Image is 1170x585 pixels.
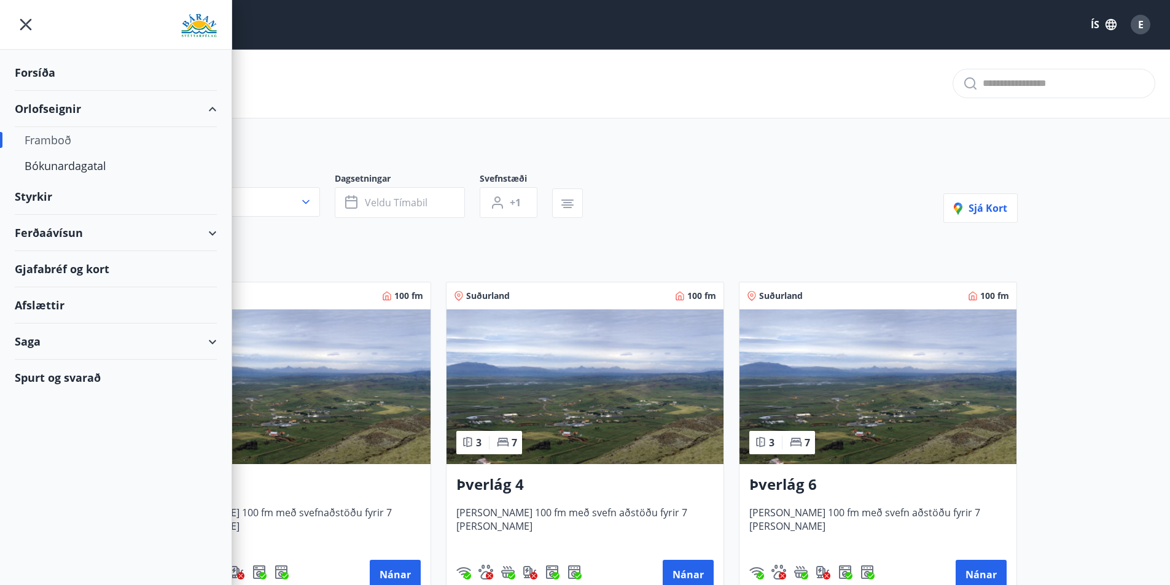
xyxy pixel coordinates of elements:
div: Styrkir [15,179,217,215]
img: union_logo [181,14,217,38]
span: 7 [512,436,517,449]
div: Þvottavél [252,565,267,579]
span: 100 fm [687,290,716,302]
div: Þurrkari [860,565,875,579]
img: Dl16BY4EX9PAW649lg1C3oBuIaAsR6QVDQBO2cTm.svg [838,565,852,579]
div: Hleðslustöð fyrir rafbíla [523,565,537,579]
img: hddCLTAnxqFUMr1fxmbGG8zWilo2syolR0f9UjPn.svg [567,565,582,579]
img: Paella dish [447,309,723,464]
span: [PERSON_NAME] 100 fm með svefn aðstöðu fyrir 7 [PERSON_NAME] [456,506,714,546]
div: Þurrkari [274,565,289,579]
h3: Þverlág 2 [163,474,421,496]
img: nH7E6Gw2rvWFb8XaSdRp44dhkQaj4PJkOoRYItBQ.svg [523,565,537,579]
div: Hleðslustöð fyrir rafbíla [230,565,244,579]
img: hddCLTAnxqFUMr1fxmbGG8zWilo2syolR0f9UjPn.svg [274,565,289,579]
img: Paella dish [739,309,1016,464]
div: Afslættir [15,287,217,323]
div: Orlofseignir [15,91,217,127]
button: E [1126,10,1155,39]
span: Suðurland [759,290,803,302]
button: ÍS [1084,14,1123,36]
h3: Þverlág 4 [456,474,714,496]
span: 100 fm [394,290,423,302]
div: Forsíða [15,55,217,91]
div: Þurrkari [567,565,582,579]
img: Paella dish [154,309,431,464]
button: Allt [153,187,320,217]
span: [PERSON_NAME] 100 fm með svefn aðstöðu fyrir 7 [PERSON_NAME] [749,506,1007,546]
img: h89QDIuHlAdpqTriuIvuEWkTH976fOgBEOOeu1mi.svg [501,565,515,579]
div: Spurt og svarað [15,360,217,395]
span: Dagsetningar [335,172,480,187]
div: Þvottavél [838,565,852,579]
img: Dl16BY4EX9PAW649lg1C3oBuIaAsR6QVDQBO2cTm.svg [545,565,560,579]
span: 7 [805,436,810,449]
span: 3 [769,436,774,449]
span: +1 [510,196,521,209]
button: +1 [480,187,537,218]
img: nH7E6Gw2rvWFb8XaSdRp44dhkQaj4PJkOoRYItBQ.svg [230,565,244,579]
div: Heitur pottur [794,565,808,579]
button: Sjá kort [943,193,1018,223]
img: Dl16BY4EX9PAW649lg1C3oBuIaAsR6QVDQBO2cTm.svg [252,565,267,579]
div: Þráðlaust net [456,565,471,579]
span: Svefnstæði [480,172,552,187]
span: Sjá kort [954,201,1007,215]
span: 3 [476,436,482,449]
span: Suðurland [466,290,510,302]
div: Ferðaávísun [15,215,217,251]
img: hddCLTAnxqFUMr1fxmbGG8zWilo2syolR0f9UjPn.svg [860,565,875,579]
div: Saga [15,323,217,360]
div: Framboð [25,127,207,153]
div: Gæludýr [771,565,786,579]
div: Heitur pottur [501,565,515,579]
span: E [1138,18,1144,31]
img: HJRyFFsYp6qjeUYhR4dAD8CaCEsnIFYZ05miwXoh.svg [749,565,764,579]
span: [PERSON_NAME] 100 fm með svefnaðstöðu fyrir 7 [PERSON_NAME] [163,506,421,546]
span: Veldu tímabil [365,196,427,209]
img: nH7E6Gw2rvWFb8XaSdRp44dhkQaj4PJkOoRYItBQ.svg [816,565,830,579]
div: Þráðlaust net [749,565,764,579]
div: Gæludýr [478,565,493,579]
span: Svæði [153,172,335,187]
img: pxcaIm5dSOV3FS4whs1soiYWTwFQvksT25a9J10C.svg [771,565,786,579]
h3: Þverlág 6 [749,474,1007,496]
img: pxcaIm5dSOV3FS4whs1soiYWTwFQvksT25a9J10C.svg [478,565,493,579]
button: Veldu tímabil [335,187,465,218]
div: Bókunardagatal [25,153,207,179]
div: Gjafabréf og kort [15,251,217,287]
div: Þvottavél [545,565,560,579]
div: Hleðslustöð fyrir rafbíla [816,565,830,579]
img: h89QDIuHlAdpqTriuIvuEWkTH976fOgBEOOeu1mi.svg [794,565,808,579]
img: HJRyFFsYp6qjeUYhR4dAD8CaCEsnIFYZ05miwXoh.svg [456,565,471,579]
span: 100 fm [980,290,1009,302]
button: menu [15,14,37,36]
